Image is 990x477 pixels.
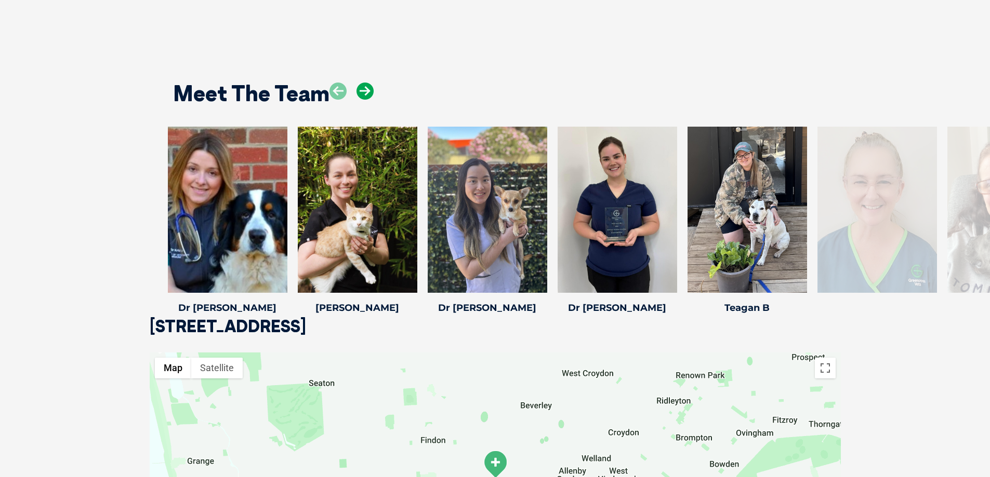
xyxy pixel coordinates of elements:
button: Toggle fullscreen view [815,358,836,378]
h2: Meet The Team [173,83,329,104]
h4: [PERSON_NAME] [298,303,417,312]
button: Show satellite imagery [191,358,243,378]
h4: Dr [PERSON_NAME] [558,303,677,312]
h4: Dr [PERSON_NAME] [428,303,547,312]
h4: Teagan B [688,303,807,312]
button: Show street map [155,358,191,378]
h4: Dr [PERSON_NAME] [168,303,287,312]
